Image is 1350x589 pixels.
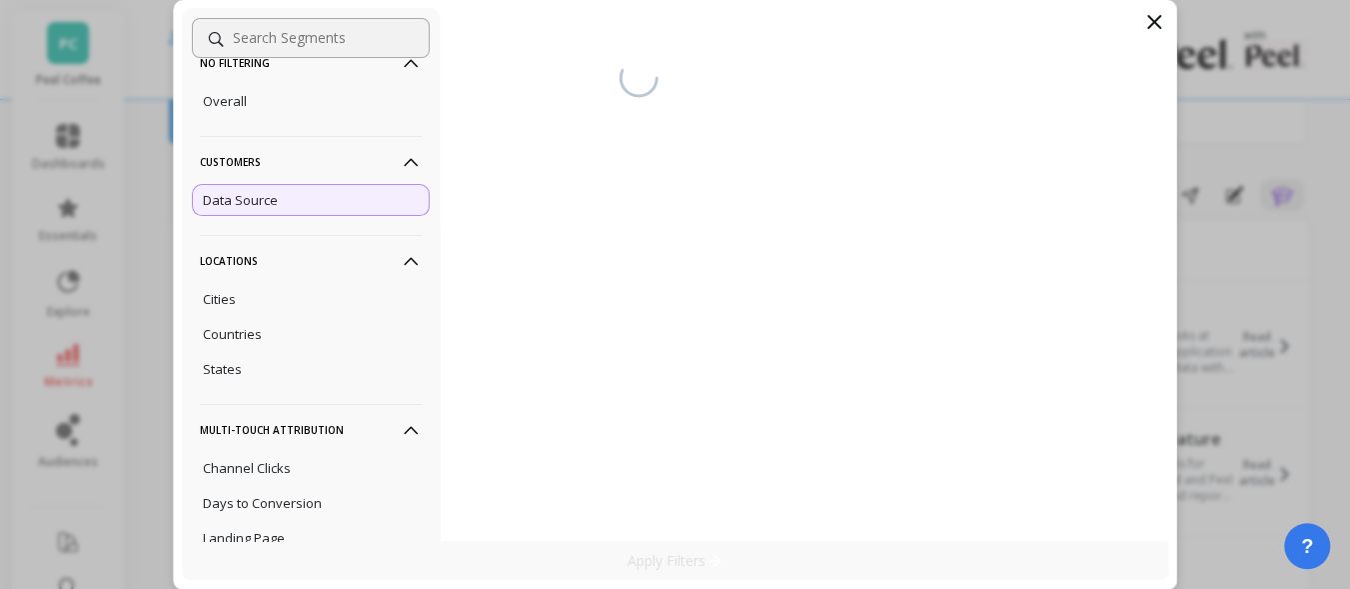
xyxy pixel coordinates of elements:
p: Apply Filters [628,551,722,570]
p: Data Source [203,191,278,209]
p: Days to Conversion [203,494,322,512]
input: Search Segments [192,18,430,58]
button: ? [1284,523,1330,569]
p: Locations [200,235,422,286]
p: Landing Page [203,529,285,547]
p: Channel Clicks [203,459,291,477]
span: ? [1301,532,1313,560]
p: No filtering [200,37,422,88]
p: Multi-Touch Attribution [200,404,422,455]
p: States [203,360,242,378]
p: Cities [203,290,236,308]
p: Countries [203,325,262,343]
p: Customers [200,136,422,187]
p: Overall [203,92,247,110]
